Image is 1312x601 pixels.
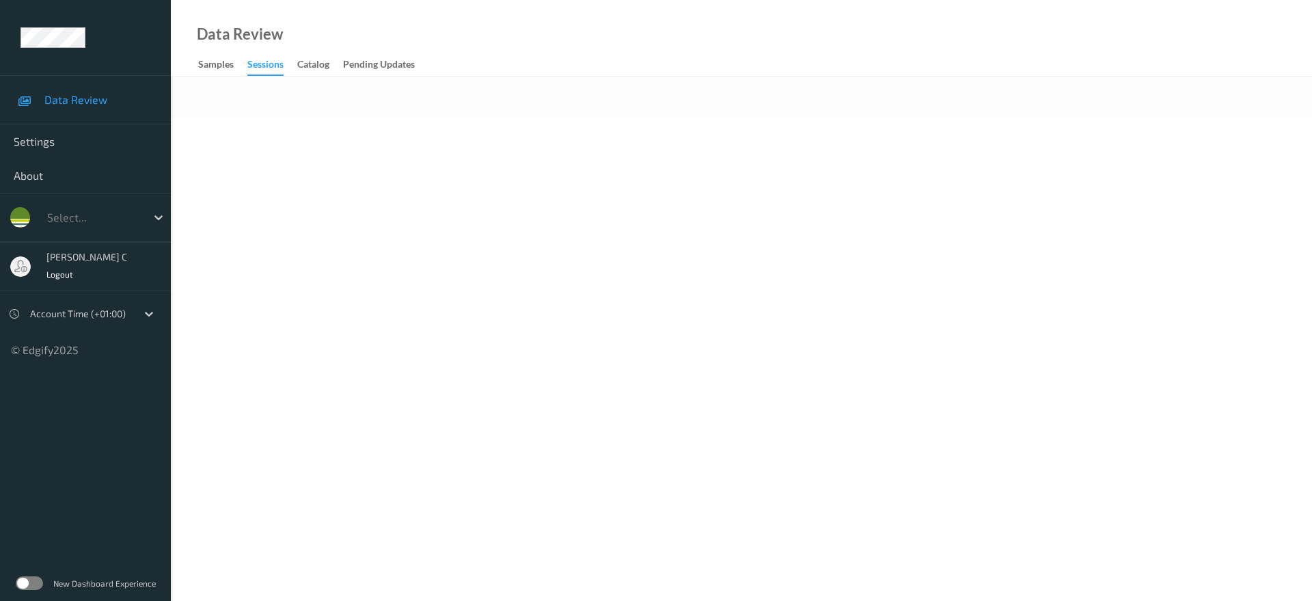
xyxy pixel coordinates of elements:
div: Sessions [247,57,284,76]
div: Data Review [197,27,283,41]
a: Catalog [297,55,343,75]
a: Samples [198,55,247,75]
div: Pending Updates [343,57,415,75]
div: Samples [198,57,234,75]
a: Sessions [247,55,297,76]
div: Catalog [297,57,329,75]
a: Pending Updates [343,55,428,75]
